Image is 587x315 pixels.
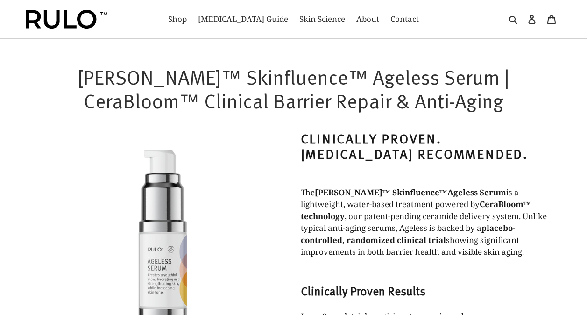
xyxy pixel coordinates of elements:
[193,12,293,27] a: [MEDICAL_DATA] Guide
[301,222,515,245] strong: placebo-controlled, randomized clinical trial
[356,14,379,25] span: About
[315,187,447,198] strong: [PERSON_NAME]™ Skinfluence™
[26,10,107,29] img: Rulo™ Skin
[168,14,187,25] span: Shop
[352,12,384,27] a: About
[198,14,288,25] span: [MEDICAL_DATA] Guide
[163,12,191,27] a: Shop
[301,174,548,258] p: The is a lightweight, water-based treatment powered by , our patent-pending ceramide delivery sys...
[447,187,506,198] strong: Ageless Serum
[301,129,529,163] strong: Clinically proven. [MEDICAL_DATA] recommended.
[295,12,350,27] a: Skin Science
[301,282,425,299] strong: Clinically Proven Results
[390,14,419,25] span: Contact
[39,64,548,113] h1: [PERSON_NAME]™ Skinfluence™ Ageless Serum | CeraBloom™ Clinical Barrier Repair & Anti-Aging
[386,12,424,27] a: Contact
[301,199,531,222] strong: CeraBloom™ technology
[299,14,345,25] span: Skin Science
